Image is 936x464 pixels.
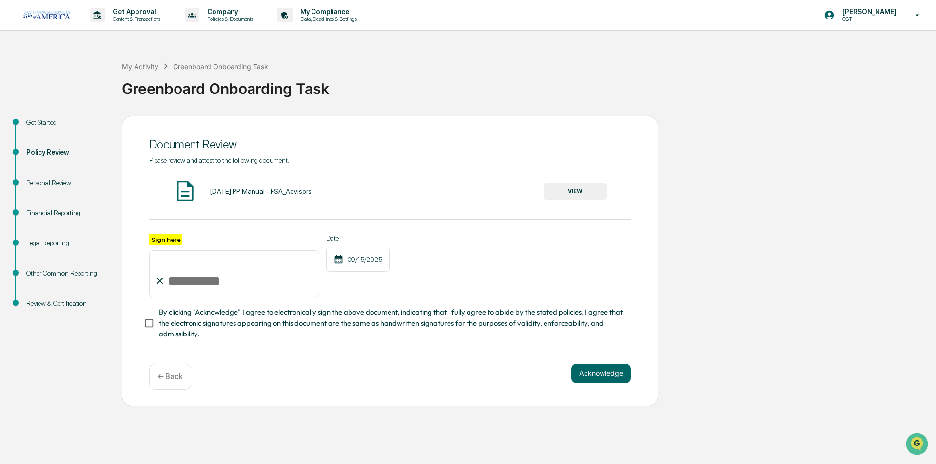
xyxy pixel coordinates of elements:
[80,123,121,132] span: Attestations
[292,8,362,16] p: My Compliance
[835,16,901,22] p: CST
[10,20,177,36] p: How can we help?
[173,62,268,71] div: Greenboard Onboarding Task
[26,117,106,128] div: Get Started
[159,307,623,339] span: By clicking "Acknowledge" I agree to electronically sign the above document, indicating that I fu...
[69,165,118,172] a: Powered byPylon
[571,364,631,383] button: Acknowledge
[149,156,289,164] span: Please review and attest to the following document.
[26,238,106,248] div: Legal Reporting
[199,8,258,16] p: Company
[97,165,118,172] span: Pylon
[122,72,931,97] div: Greenboard Onboarding Task
[71,124,78,131] div: 🗄️
[10,124,18,131] div: 🖐️
[166,77,177,89] button: Start new chat
[210,187,312,195] div: [DATE] PP Manual - FSA_Advisors
[835,8,901,16] p: [PERSON_NAME]
[19,141,61,151] span: Data Lookup
[905,432,931,458] iframe: Open customer support
[157,372,183,381] p: ← Back
[26,298,106,309] div: Review & Certification
[26,268,106,278] div: Other Common Reporting
[122,62,158,71] div: My Activity
[19,123,63,132] span: Preclearance
[33,74,160,84] div: Start new chat
[326,247,390,272] div: 09/15/2025
[26,148,106,158] div: Policy Review
[10,74,27,92] img: 1746055101610-c473b297-6a78-478c-a979-82029cc54cd1
[26,208,106,218] div: Financial Reporting
[173,179,197,203] img: Document Icon
[6,119,67,136] a: 🖐️Preclearance
[326,234,390,242] label: Date
[105,8,165,16] p: Get Approval
[149,137,631,151] div: Document Review
[6,137,65,155] a: 🔎Data Lookup
[292,16,362,22] p: Data, Deadlines & Settings
[10,142,18,150] div: 🔎
[149,234,182,245] label: Sign here
[67,119,125,136] a: 🗄️Attestations
[199,16,258,22] p: Policies & Documents
[26,178,106,188] div: Personal Review
[33,84,123,92] div: We're available if you need us!
[544,183,607,200] button: VIEW
[105,16,165,22] p: Content & Transactions
[23,11,70,19] img: logo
